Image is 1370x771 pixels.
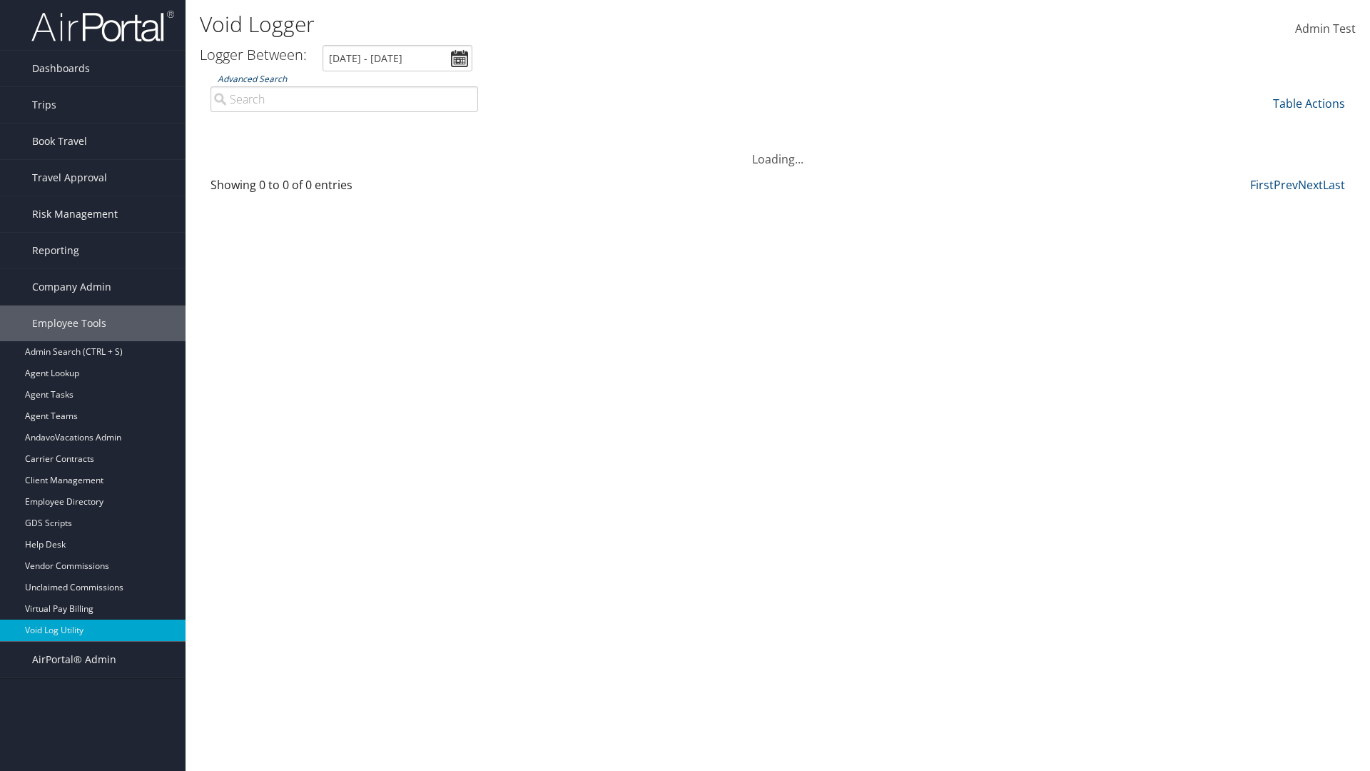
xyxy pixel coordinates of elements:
a: First [1250,177,1274,193]
a: Next [1298,177,1323,193]
span: Risk Management [32,196,118,232]
span: Company Admin [32,269,111,305]
span: Reporting [32,233,79,268]
span: Employee Tools [32,306,106,341]
input: Advanced Search [210,86,478,112]
span: AirPortal® Admin [32,642,116,677]
a: Advanced Search [218,73,287,85]
span: Travel Approval [32,160,107,196]
a: Admin Test [1295,7,1356,51]
div: Loading... [200,133,1356,168]
input: [DATE] - [DATE] [323,45,472,71]
a: Prev [1274,177,1298,193]
a: Last [1323,177,1345,193]
span: Trips [32,87,56,123]
h3: Logger Between: [200,45,307,64]
span: Book Travel [32,124,87,159]
span: Admin Test [1295,21,1356,36]
div: Showing 0 to 0 of 0 entries [210,176,478,201]
span: Dashboards [32,51,90,86]
img: airportal-logo.png [31,9,174,43]
a: Table Actions [1273,96,1345,111]
h1: Void Logger [200,9,970,39]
